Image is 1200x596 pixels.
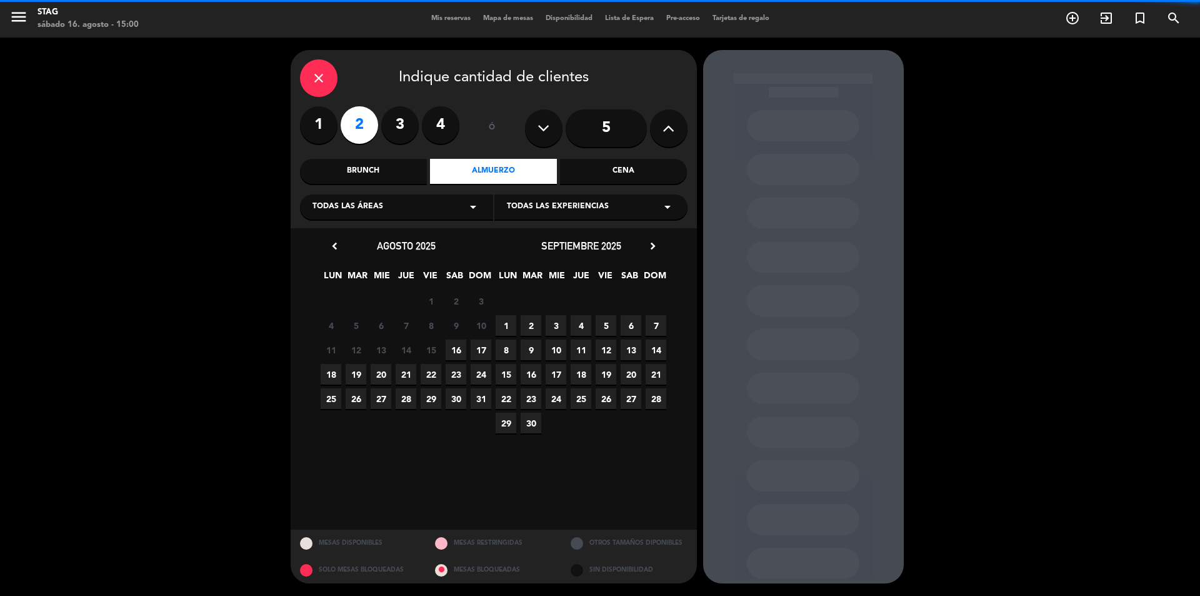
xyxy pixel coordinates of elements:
[322,268,343,289] span: LUN
[521,315,541,336] span: 2
[1065,11,1080,26] i: add_circle_outline
[291,530,426,557] div: MESAS DISPONIBLES
[291,557,426,583] div: SOLO MESAS BLOQUEADAS
[421,340,441,360] span: 15
[466,200,481,215] i: arrow_drop_down
[396,388,416,409] span: 28
[546,340,566,360] span: 10
[422,106,459,144] label: 4
[321,388,341,409] span: 25
[496,315,516,336] span: 1
[300,59,687,97] div: Indique cantidad de clientes
[321,315,341,336] span: 4
[371,340,391,360] span: 13
[396,340,416,360] span: 14
[300,159,427,184] div: Brunch
[1132,11,1147,26] i: turned_in_not
[496,340,516,360] span: 8
[421,388,441,409] span: 29
[596,340,616,360] span: 12
[496,388,516,409] span: 22
[471,388,491,409] span: 31
[571,364,591,385] span: 18
[471,340,491,360] span: 17
[420,268,441,289] span: VIE
[596,364,616,385] span: 19
[371,388,391,409] span: 27
[37,6,139,19] div: STAG
[644,268,664,289] span: DOM
[446,388,466,409] span: 30
[522,268,542,289] span: MAR
[396,268,416,289] span: JUE
[496,364,516,385] span: 15
[546,315,566,336] span: 3
[381,106,419,144] label: 3
[660,200,675,215] i: arrow_drop_down
[328,240,341,253] i: chevron_left
[560,159,687,184] div: Cena
[621,388,641,409] span: 27
[444,268,465,289] span: SAB
[321,364,341,385] span: 18
[546,364,566,385] span: 17
[596,315,616,336] span: 5
[300,106,337,144] label: 1
[541,240,621,252] span: septiembre 2025
[430,159,557,184] div: Almuerzo
[571,340,591,360] span: 11
[396,364,416,385] span: 21
[706,15,776,22] span: Tarjetas de regalo
[9,8,28,26] i: menu
[521,340,541,360] span: 9
[425,15,477,22] span: Mis reservas
[426,557,561,583] div: MESAS BLOQUEADAS
[521,364,541,385] span: 16
[346,388,366,409] span: 26
[621,315,641,336] span: 6
[646,240,659,253] i: chevron_right
[446,340,466,360] span: 16
[346,340,366,360] span: 12
[646,364,666,385] span: 21
[571,388,591,409] span: 25
[646,340,666,360] span: 14
[539,15,599,22] span: Disponibilidad
[621,364,641,385] span: 20
[311,71,326,86] i: close
[477,15,539,22] span: Mapa de mesas
[421,364,441,385] span: 22
[9,8,28,31] button: menu
[346,315,366,336] span: 5
[371,364,391,385] span: 20
[596,388,616,409] span: 26
[346,364,366,385] span: 19
[546,268,567,289] span: MIE
[660,15,706,22] span: Pre-acceso
[426,530,561,557] div: MESAS RESTRINGIDAS
[546,388,566,409] span: 24
[496,413,516,433] span: 29
[1099,11,1114,26] i: exit_to_app
[469,268,489,289] span: DOM
[507,201,609,213] span: Todas las experiencias
[446,315,466,336] span: 9
[472,106,512,150] div: ó
[621,340,641,360] span: 13
[599,15,660,22] span: Lista de Espera
[421,315,441,336] span: 8
[471,291,491,311] span: 3
[421,291,441,311] span: 1
[521,388,541,409] span: 23
[471,315,491,336] span: 10
[521,413,541,433] span: 30
[446,364,466,385] span: 23
[371,268,392,289] span: MIE
[377,240,436,252] span: agosto 2025
[646,315,666,336] span: 7
[321,340,341,360] span: 11
[312,201,383,213] span: Todas las áreas
[347,268,367,289] span: MAR
[497,268,518,289] span: LUN
[471,364,491,385] span: 24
